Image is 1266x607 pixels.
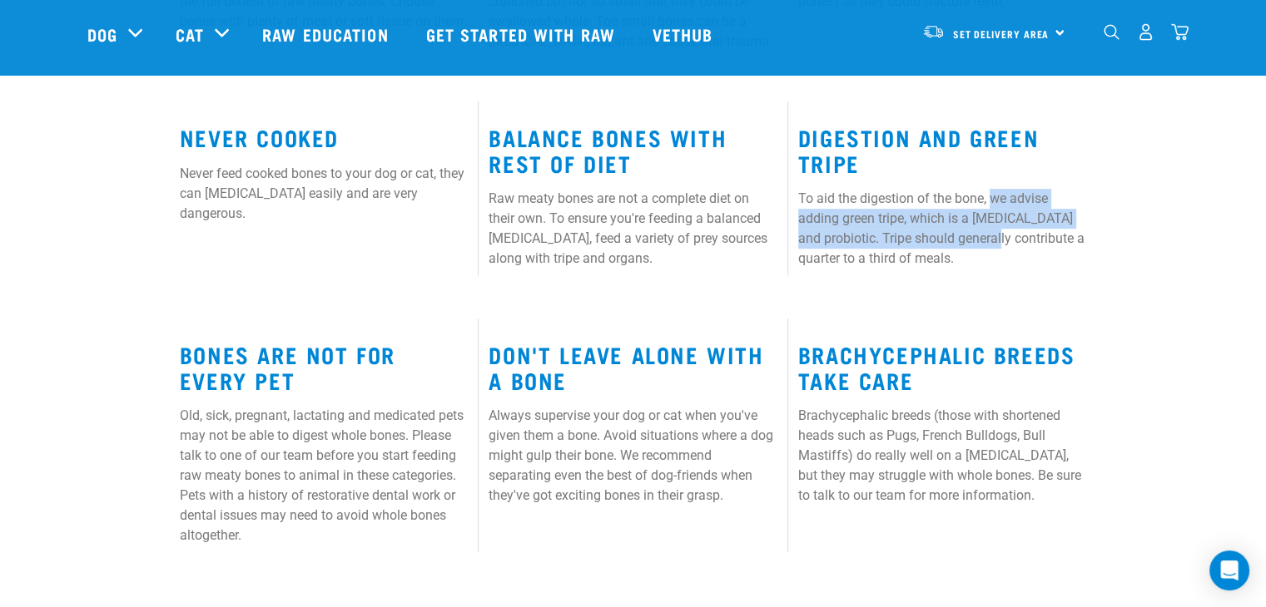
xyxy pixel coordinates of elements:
[798,125,1086,175] h3: Digestion and Green Tripe
[798,342,1086,392] h3: Brachycephalic Breeds Take Care
[1171,23,1189,41] img: home-icon@2x.png
[410,1,636,67] a: Get started with Raw
[246,1,409,67] a: Raw Education
[180,164,468,224] p: Never feed cooked bones to your dog or cat, they can [MEDICAL_DATA] easily and are very dangerous.
[87,22,117,47] a: Dog
[180,406,468,545] p: Old, sick, pregnant, lactating and medicated pets may not be able to digest whole bones. Please t...
[489,125,777,175] h3: Balance Bones With Rest of Diet
[180,342,468,392] h3: Bones Are Not For Every Pet
[798,406,1086,506] p: Brachycephalic breeds (those with shortened heads such as Pugs, French Bulldogs, Bull Mastiffs) d...
[180,125,468,151] h3: Never Cooked
[922,24,945,39] img: van-moving.png
[489,189,777,269] p: Raw meaty bones are not a complete diet on their own. To ensure you're feeding a balanced [MEDICA...
[489,406,777,506] p: Always supervise your dog or cat when you've given them a bone. Avoid situations where a dog migh...
[636,1,734,67] a: Vethub
[1137,23,1154,41] img: user.png
[1209,550,1249,590] div: Open Intercom Messenger
[176,22,204,47] a: Cat
[489,342,777,392] h3: Don't Leave Alone with a Bone
[1104,24,1120,40] img: home-icon-1@2x.png
[953,31,1050,37] span: Set Delivery Area
[798,189,1086,269] p: To aid the digestion of the bone, we advise adding green tripe, which is a [MEDICAL_DATA] and pro...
